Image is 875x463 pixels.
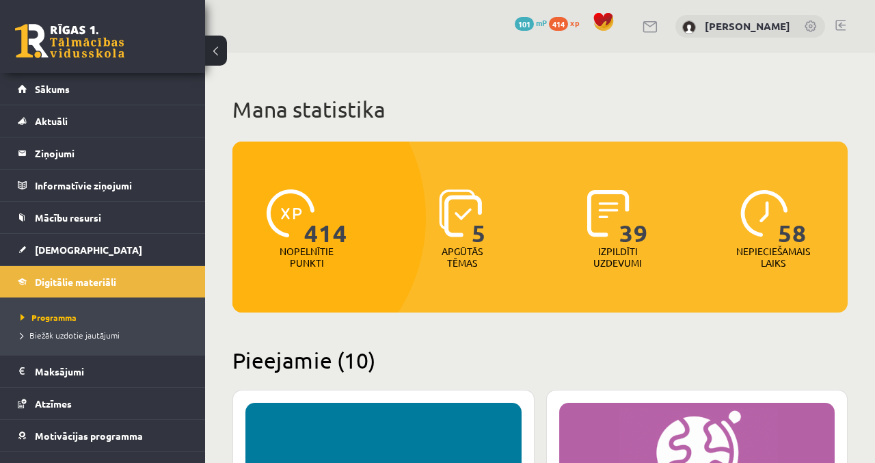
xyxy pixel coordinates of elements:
span: 58 [778,189,807,246]
span: mP [536,17,547,28]
span: 414 [304,189,347,246]
span: Mācību resursi [35,211,101,224]
a: 101 mP [515,17,547,28]
span: Digitālie materiāli [35,276,116,288]
span: 5 [472,189,486,246]
a: Aktuāli [18,105,188,137]
legend: Maksājumi [35,356,188,387]
span: 101 [515,17,534,31]
legend: Informatīvie ziņojumi [35,170,188,201]
span: Biežāk uzdotie jautājumi [21,330,120,341]
a: Biežāk uzdotie jautājumi [21,329,191,341]
span: 414 [549,17,568,31]
span: Programma [21,312,77,323]
a: Ziņojumi [18,137,188,169]
a: Sākums [18,73,188,105]
img: icon-learned-topics-4a711ccc23c960034f471b6e78daf4a3bad4a20eaf4de84257b87e66633f6470.svg [439,189,482,237]
img: Agata Kapisterņicka [682,21,696,34]
p: Nepieciešamais laiks [736,246,810,269]
p: Izpildīti uzdevumi [591,246,645,269]
a: 414 xp [549,17,586,28]
img: icon-clock-7be60019b62300814b6bd22b8e044499b485619524d84068768e800edab66f18.svg [740,189,788,237]
img: icon-xp-0682a9bc20223a9ccc6f5883a126b849a74cddfe5390d2b41b4391c66f2066e7.svg [267,189,314,237]
a: Digitālie materiāli [18,266,188,297]
p: Apgūtās tēmas [435,246,489,269]
span: Motivācijas programma [35,429,143,442]
h1: Mana statistika [232,96,848,123]
a: Programma [21,311,191,323]
a: Atzīmes [18,388,188,419]
a: Maksājumi [18,356,188,387]
span: Sākums [35,83,70,95]
span: Aktuāli [35,115,68,127]
legend: Ziņojumi [35,137,188,169]
span: 39 [619,189,648,246]
p: Nopelnītie punkti [280,246,334,269]
img: icon-completed-tasks-ad58ae20a441b2904462921112bc710f1caf180af7a3daa7317a5a94f2d26646.svg [587,189,630,237]
a: Rīgas 1. Tālmācības vidusskola [15,24,124,58]
a: Informatīvie ziņojumi [18,170,188,201]
a: [PERSON_NAME] [705,19,790,33]
span: xp [570,17,579,28]
span: [DEMOGRAPHIC_DATA] [35,243,142,256]
a: Mācību resursi [18,202,188,233]
span: Atzīmes [35,397,72,410]
a: Motivācijas programma [18,420,188,451]
h2: Pieejamie (10) [232,347,848,373]
a: [DEMOGRAPHIC_DATA] [18,234,188,265]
